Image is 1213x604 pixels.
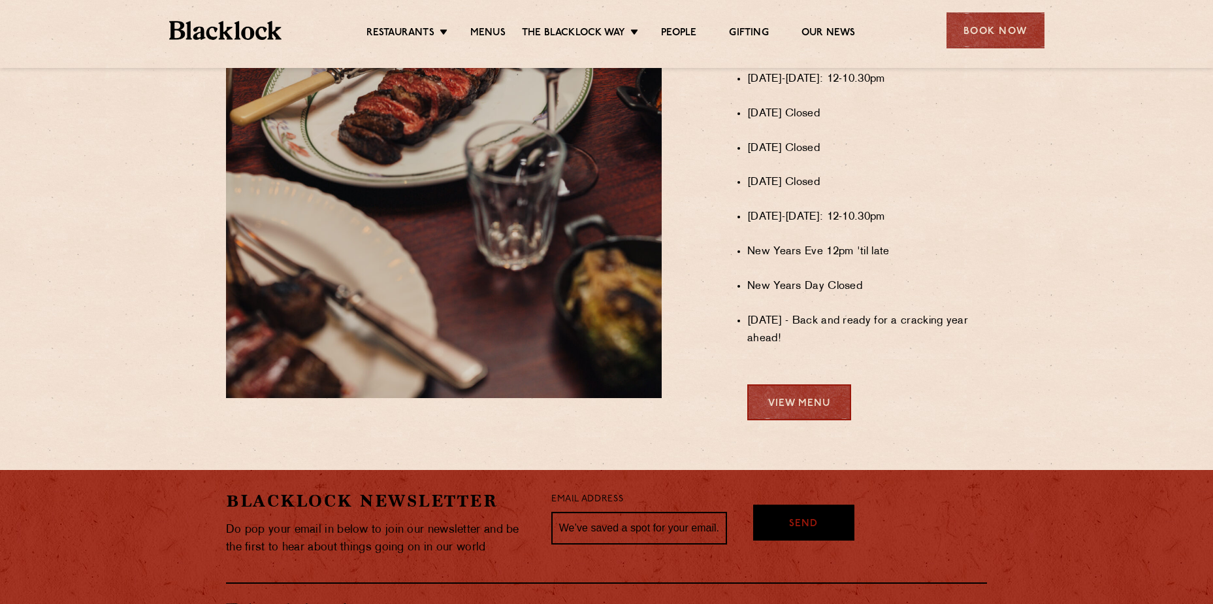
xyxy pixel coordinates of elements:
li: [DATE] Closed [747,140,987,158]
a: Gifting [729,27,768,41]
img: BL_Textured_Logo-footer-cropped.svg [169,21,282,40]
h2: Blacklock Newsletter [226,490,532,512]
a: The Blacklock Way [522,27,625,41]
div: Book Now [946,12,1044,48]
li: [DATE]-[DATE]: 12-10.30pm [747,71,987,88]
p: Do pop your email in below to join our newsletter and be the first to hear about things going on ... [226,521,532,556]
input: We’ve saved a spot for your email... [551,512,727,545]
span: Send [789,517,818,532]
li: [DATE] Closed [747,174,987,192]
li: [DATE] Closed [747,105,987,123]
a: People [661,27,696,41]
li: New Years Day Closed [747,278,987,295]
label: Email Address [551,492,623,507]
li: [DATE]-[DATE]: 12-10.30pm [747,209,987,226]
a: Menus [470,27,506,41]
li: New Years Eve 12pm 'til late [747,243,987,261]
a: Restaurants [366,27,434,41]
a: Our News [801,27,856,41]
li: [DATE] - Back and ready for a cracking year ahead! [747,312,987,348]
a: View Menu [747,384,851,420]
